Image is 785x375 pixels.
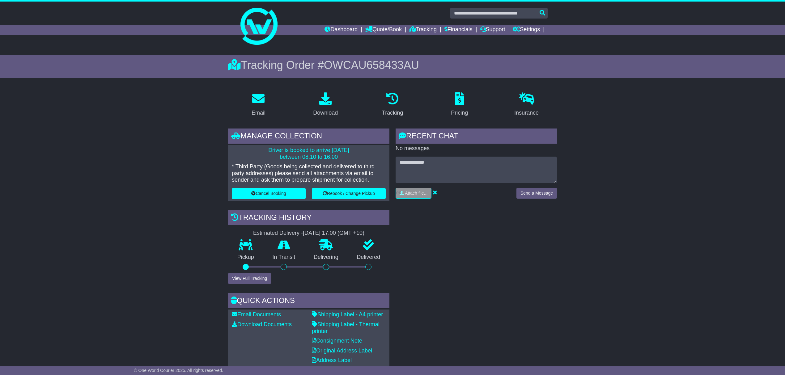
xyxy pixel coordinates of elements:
a: Download Documents [232,321,292,327]
a: Insurance [510,90,543,119]
p: Pickup [228,254,263,261]
a: Consignment Note [312,338,362,344]
a: Original Address Label [312,348,372,354]
div: Insurance [514,109,539,117]
a: Pricing [447,90,472,119]
p: * Third Party (Goods being collected and delivered to third party addresses) please send all atta... [232,163,386,183]
a: Shipping Label - Thermal printer [312,321,380,334]
button: Rebook / Change Pickup [312,188,386,199]
a: Settings [513,25,540,35]
a: Tracking [409,25,437,35]
button: Send a Message [516,188,557,199]
a: Email [248,90,269,119]
button: Cancel Booking [232,188,306,199]
div: Tracking [382,109,403,117]
div: Download [313,109,338,117]
p: Driver is booked to arrive [DATE] between 08:10 to 16:00 [232,147,386,160]
div: Tracking history [228,210,389,227]
a: Dashboard [325,25,358,35]
a: Quote/Book [365,25,402,35]
div: Manage collection [228,129,389,145]
a: Address Label [312,357,352,363]
div: Pricing [451,109,468,117]
p: In Transit [263,254,305,261]
div: [DATE] 17:00 (GMT +10) [303,230,364,237]
a: Shipping Label - A4 printer [312,311,383,318]
div: Estimated Delivery - [228,230,389,237]
a: Email Documents [232,311,281,318]
a: Tracking [378,90,407,119]
div: Tracking Order # [228,58,557,72]
p: Delivering [304,254,348,261]
button: View Full Tracking [228,273,271,284]
a: Financials [444,25,473,35]
div: Email [252,109,265,117]
p: Delivered [348,254,390,261]
a: Download [309,90,342,119]
a: Support [480,25,505,35]
span: © One World Courier 2025. All rights reserved. [134,368,223,373]
div: RECENT CHAT [396,129,557,145]
span: OWCAU658433AU [324,59,419,71]
div: Quick Actions [228,293,389,310]
p: No messages [396,145,557,152]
